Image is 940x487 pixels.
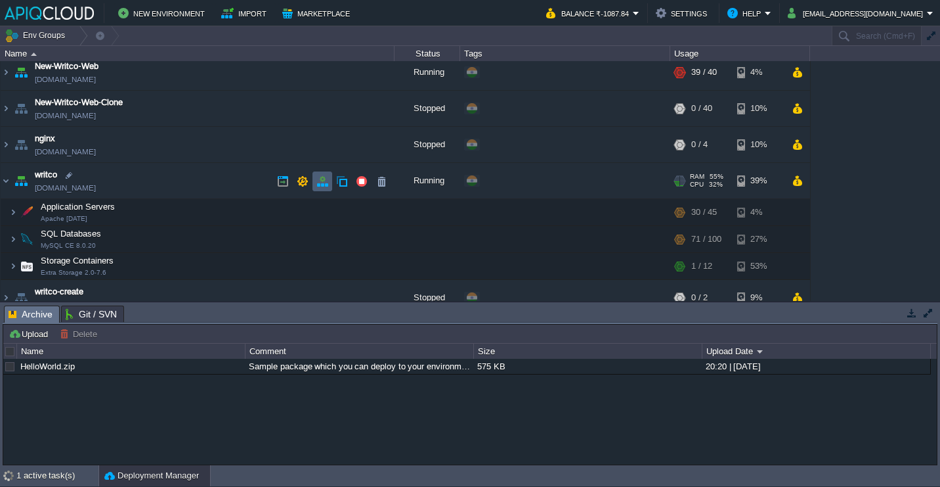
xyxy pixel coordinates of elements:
span: Apache [DATE] [41,216,87,223]
div: Status [395,46,459,61]
span: MySQL CE 8.0.20 [41,243,96,250]
img: AMDAwAAAACH5BAEAAAAALAAAAAABAAEAAAICRAEAOw== [12,91,30,127]
button: Help [727,5,765,21]
div: 27% [737,227,780,253]
span: Storage Containers [39,256,116,267]
div: 1 / 12 [691,254,712,280]
div: 30 / 45 [691,200,717,226]
span: 55% [710,174,723,181]
a: [DOMAIN_NAME] [35,146,96,159]
a: [DOMAIN_NAME] [35,110,96,123]
div: Name [18,344,245,359]
span: Git / SVN [66,306,117,322]
img: AMDAwAAAACH5BAEAAAAALAAAAAABAAEAAAICRAEAOw== [12,281,30,316]
img: AMDAwAAAACH5BAEAAAAALAAAAAABAAEAAAICRAEAOw== [1,164,11,199]
div: 10% [737,91,780,127]
a: nginx [35,133,55,146]
a: Storage ContainersExtra Storage 2.0-7.6 [39,256,116,266]
div: 39% [737,164,780,199]
div: Running [395,55,460,91]
img: AMDAwAAAACH5BAEAAAAALAAAAAABAAEAAAICRAEAOw== [1,128,11,163]
div: 71 / 100 [691,227,721,253]
div: Size [475,344,702,359]
a: SQL DatabasesMySQL CE 8.0.20 [39,229,103,239]
img: AMDAwAAAACH5BAEAAAAALAAAAAABAAEAAAICRAEAOw== [1,281,11,316]
button: New Environment [118,5,209,21]
button: Upload [9,328,52,340]
img: AMDAwAAAACH5BAEAAAAALAAAAAABAAEAAAICRAEAOw== [9,200,17,226]
div: Name [1,46,394,61]
div: 1 active task(s) [16,465,98,486]
a: writco [35,169,57,182]
button: Delete [60,328,101,340]
span: CPU [690,181,704,189]
a: New-Writco-Web-Clone [35,97,123,110]
span: 32% [709,181,723,189]
img: AMDAwAAAACH5BAEAAAAALAAAAAABAAEAAAICRAEAOw== [12,164,30,199]
button: Settings [656,5,711,21]
img: AMDAwAAAACH5BAEAAAAALAAAAAABAAEAAAICRAEAOw== [18,227,36,253]
span: Extra Storage 2.0-7.6 [41,269,106,277]
img: AMDAwAAAACH5BAEAAAAALAAAAAABAAEAAAICRAEAOw== [12,55,30,91]
div: Stopped [395,128,460,163]
a: [DOMAIN_NAME] [35,74,96,87]
img: AMDAwAAAACH5BAEAAAAALAAAAAABAAEAAAICRAEAOw== [12,128,30,163]
img: AMDAwAAAACH5BAEAAAAALAAAAAABAAEAAAICRAEAOw== [31,53,37,56]
button: [EMAIL_ADDRESS][DOMAIN_NAME] [788,5,927,21]
div: Sample package which you can deploy to your environment. Feel free to delete and upload a package... [246,359,473,374]
div: Stopped [395,281,460,316]
div: 53% [737,254,780,280]
img: AMDAwAAAACH5BAEAAAAALAAAAAABAAEAAAICRAEAOw== [1,91,11,127]
div: Comment [246,344,473,359]
a: HelloWorld.zip [20,361,75,371]
a: [DOMAIN_NAME] [35,299,96,312]
div: Usage [671,46,809,61]
div: 0 / 4 [691,128,708,163]
div: Running [395,164,460,199]
img: AMDAwAAAACH5BAEAAAAALAAAAAABAAEAAAICRAEAOw== [18,254,36,280]
div: Tags [461,46,670,61]
img: AMDAwAAAACH5BAEAAAAALAAAAAABAAEAAAICRAEAOw== [18,200,36,226]
button: Balance ₹-1087.84 [546,5,633,21]
img: AMDAwAAAACH5BAEAAAAALAAAAAABAAEAAAICRAEAOw== [1,55,11,91]
div: 0 / 40 [691,91,712,127]
a: writco-create [35,286,83,299]
div: 20:20 | [DATE] [702,359,929,374]
a: Application ServersApache [DATE] [39,202,117,212]
span: RAM [690,174,704,181]
img: AMDAwAAAACH5BAEAAAAALAAAAAABAAEAAAICRAEAOw== [9,254,17,280]
button: Env Groups [5,26,70,45]
img: AMDAwAAAACH5BAEAAAAALAAAAAABAAEAAAICRAEAOw== [9,227,17,253]
button: Import [221,5,270,21]
div: 0 / 2 [691,281,708,316]
button: Deployment Manager [104,469,199,482]
div: 575 KB [474,359,701,374]
div: 4% [737,200,780,226]
div: 9% [737,281,780,316]
span: SQL Databases [39,229,103,240]
a: New-Writco-Web [35,60,98,74]
img: APIQCloud [5,7,94,20]
button: Marketplace [282,5,354,21]
a: [DOMAIN_NAME] [35,182,96,195]
span: Application Servers [39,202,117,213]
div: Stopped [395,91,460,127]
div: 10% [737,128,780,163]
div: 4% [737,55,780,91]
span: Archive [9,306,53,323]
div: 39 / 40 [691,55,717,91]
div: Upload Date [703,344,930,359]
